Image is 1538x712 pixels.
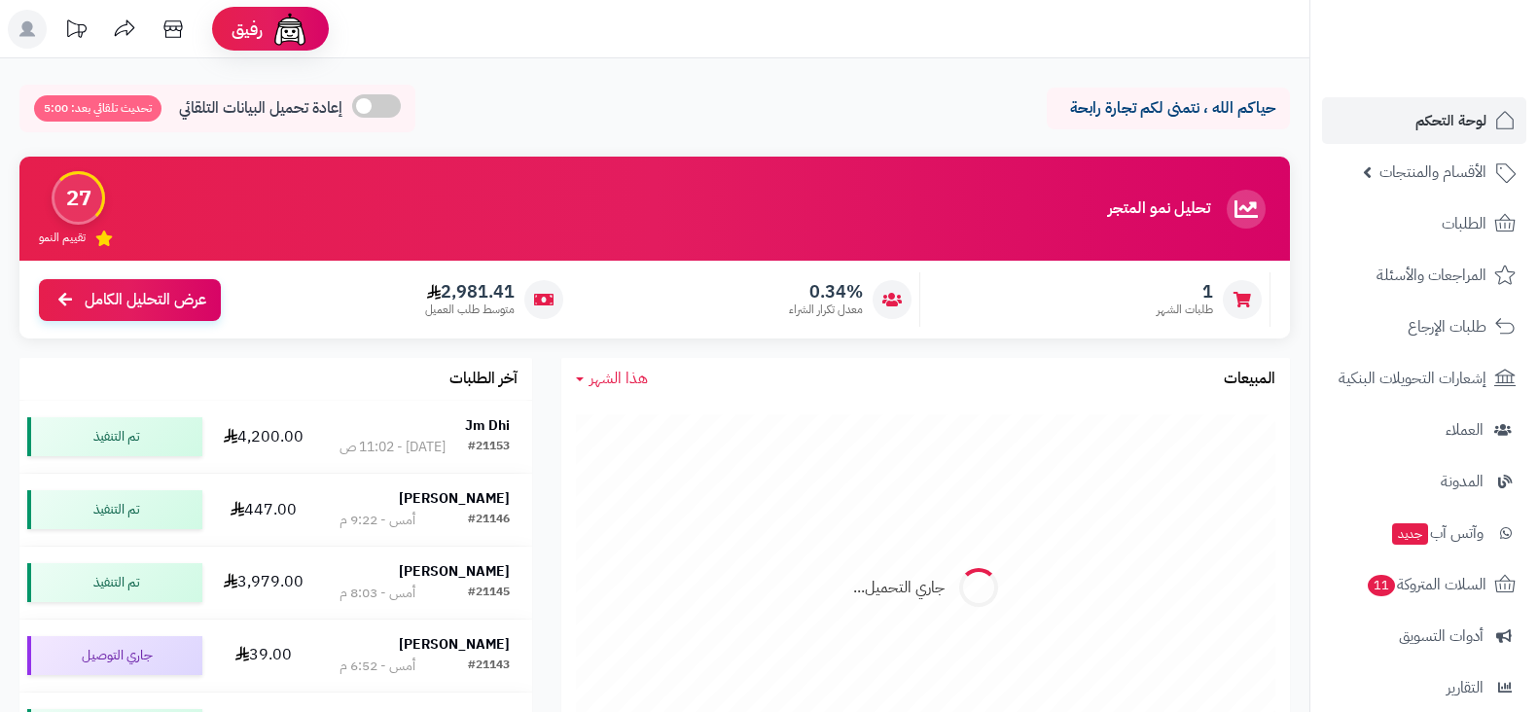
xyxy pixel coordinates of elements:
[1061,97,1275,120] p: حياكم الله ، نتمنى لكم تجارة رابحة
[1322,303,1526,350] a: طلبات الإرجاع
[1366,571,1486,598] span: السلات المتروكة
[1322,664,1526,711] a: التقارير
[1108,200,1210,218] h3: تحليل نمو المتجر
[1415,107,1486,134] span: لوحة التحكم
[468,584,510,603] div: #21145
[52,10,100,53] a: تحديثات المنصة
[85,289,206,311] span: عرض التحليل الكامل
[425,281,515,303] span: 2,981.41
[399,488,510,509] strong: [PERSON_NAME]
[210,547,316,619] td: 3,979.00
[468,657,510,676] div: #21143
[210,620,316,692] td: 39.00
[210,401,316,473] td: 4,200.00
[1322,407,1526,453] a: العملاء
[27,563,202,602] div: تم التنفيذ
[789,302,863,318] span: معدل تكرار الشراء
[1441,468,1484,495] span: المدونة
[1322,561,1526,608] a: السلات المتروكة11
[1377,262,1486,289] span: المراجعات والأسئلة
[468,438,510,457] div: #21153
[449,371,518,388] h3: آخر الطلبات
[425,302,515,318] span: متوسط طلب العميل
[232,18,263,41] span: رفيق
[1339,365,1486,392] span: إشعارات التحويلات البنكية
[1446,416,1484,444] span: العملاء
[399,634,510,655] strong: [PERSON_NAME]
[1406,20,1520,61] img: logo-2.png
[1390,519,1484,547] span: وآتس آب
[1392,523,1428,545] span: جديد
[1399,623,1484,650] span: أدوات التسويق
[1408,313,1486,340] span: طلبات الإرجاع
[468,511,510,530] div: #21146
[27,490,202,529] div: تم التنفيذ
[1367,574,1397,597] span: 11
[853,577,945,599] div: جاري التحميل...
[1322,355,1526,402] a: إشعارات التحويلات البنكية
[340,584,415,603] div: أمس - 8:03 م
[27,636,202,675] div: جاري التوصيل
[399,561,510,582] strong: [PERSON_NAME]
[27,417,202,456] div: تم التنفيذ
[1322,510,1526,556] a: وآتس آبجديد
[1322,200,1526,247] a: الطلبات
[34,95,161,122] span: تحديث تلقائي بعد: 5:00
[1224,371,1275,388] h3: المبيعات
[179,97,342,120] span: إعادة تحميل البيانات التلقائي
[39,279,221,321] a: عرض التحليل الكامل
[1322,613,1526,659] a: أدوات التسويق
[590,367,648,390] span: هذا الشهر
[1157,302,1213,318] span: طلبات الشهر
[340,438,446,457] div: [DATE] - 11:02 ص
[1447,674,1484,701] span: التقارير
[1322,252,1526,299] a: المراجعات والأسئلة
[465,415,510,436] strong: Jm Dhi
[1157,281,1213,303] span: 1
[340,511,415,530] div: أمس - 9:22 م
[210,474,316,546] td: 447.00
[340,657,415,676] div: أمس - 6:52 م
[1322,97,1526,144] a: لوحة التحكم
[1442,210,1486,237] span: الطلبات
[789,281,863,303] span: 0.34%
[270,10,309,49] img: ai-face.png
[1379,159,1486,186] span: الأقسام والمنتجات
[576,368,648,390] a: هذا الشهر
[1322,458,1526,505] a: المدونة
[39,230,86,246] span: تقييم النمو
